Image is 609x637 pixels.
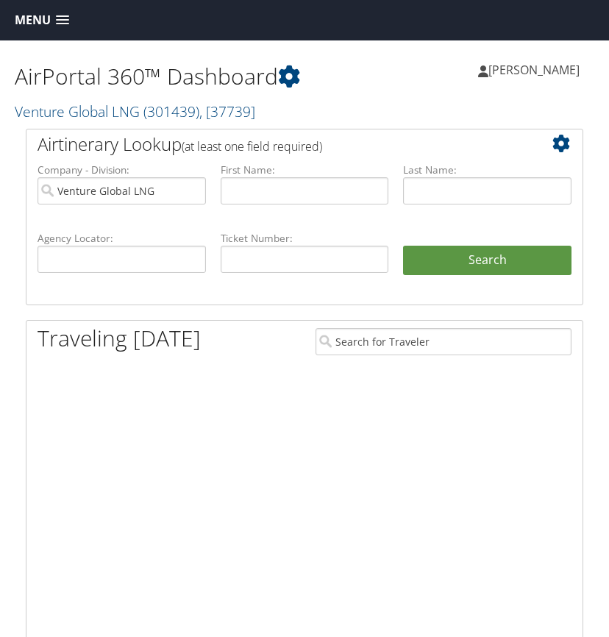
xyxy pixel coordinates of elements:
[316,328,571,355] input: Search for Traveler
[182,138,322,154] span: (at least one field required)
[7,8,76,32] a: Menu
[38,231,206,246] label: Agency Locator:
[403,163,571,177] label: Last Name:
[221,231,389,246] label: Ticket Number:
[143,102,199,121] span: ( 301439 )
[38,163,206,177] label: Company - Division:
[15,102,255,121] a: Venture Global LNG
[403,246,571,275] button: Search
[15,13,51,27] span: Menu
[38,323,201,354] h1: Traveling [DATE]
[478,48,594,92] a: [PERSON_NAME]
[15,61,304,92] h1: AirPortal 360™ Dashboard
[221,163,389,177] label: First Name:
[199,102,255,121] span: , [ 37739 ]
[488,62,580,78] span: [PERSON_NAME]
[38,132,525,157] h2: Airtinerary Lookup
